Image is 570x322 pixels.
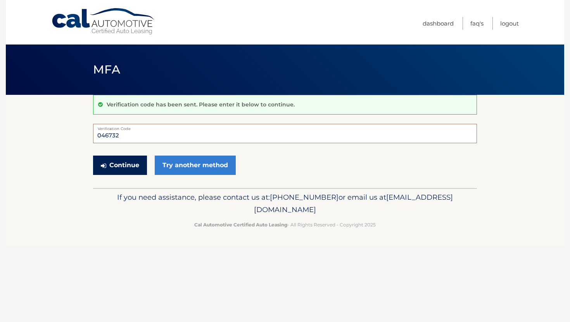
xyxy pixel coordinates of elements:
p: - All Rights Reserved - Copyright 2025 [98,221,472,229]
a: Logout [500,17,519,30]
p: Verification code has been sent. Please enter it below to continue. [107,101,295,108]
label: Verification Code [93,124,477,130]
span: [EMAIL_ADDRESS][DOMAIN_NAME] [254,193,453,214]
input: Verification Code [93,124,477,143]
p: If you need assistance, please contact us at: or email us at [98,191,472,216]
a: Cal Automotive [51,8,156,35]
button: Continue [93,156,147,175]
a: Try another method [155,156,236,175]
a: FAQ's [470,17,484,30]
span: MFA [93,62,120,77]
a: Dashboard [423,17,454,30]
strong: Cal Automotive Certified Auto Leasing [194,222,287,228]
span: [PHONE_NUMBER] [270,193,339,202]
